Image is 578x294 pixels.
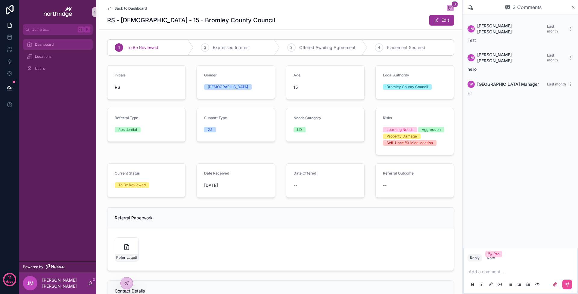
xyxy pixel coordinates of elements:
[35,66,45,71] span: Users
[107,6,147,11] a: Back to Dashboard
[23,51,93,62] a: Locations
[32,27,75,32] span: Jump to...
[468,38,476,43] span: Test
[383,73,409,77] span: Local Authority
[299,45,356,51] span: Offered Awaiting Agreement
[114,6,147,11] span: Back to Dashboard
[468,26,474,31] span: JM
[204,116,227,120] span: Support Type
[19,35,96,82] div: scrollable content
[131,255,137,260] span: .pdf
[204,171,229,175] span: Date Received
[547,53,558,62] span: Last month
[115,288,145,293] span: Contact Details
[383,116,392,120] span: Risks
[387,134,417,139] div: Property Damage
[468,55,474,60] span: JM
[447,5,454,12] button: 3
[118,127,137,132] div: Residential
[477,52,547,64] span: [PERSON_NAME] [PERSON_NAME]
[26,280,34,287] span: JM
[294,84,357,90] span: 15
[468,67,477,72] span: hello
[294,171,316,175] span: Date Offered
[208,84,248,90] div: [DEMOGRAPHIC_DATA]
[422,127,441,132] div: Aggression
[118,182,146,188] div: To Be Reviewed
[204,45,206,50] span: 2
[118,45,120,50] span: 1
[387,45,425,51] span: Placement Secured
[115,171,140,175] span: Current Status
[468,254,482,262] button: Reply
[115,73,126,77] span: Initials
[204,73,217,77] span: Gender
[23,63,93,74] a: Users
[294,73,300,77] span: Age
[35,54,51,59] span: Locations
[547,24,558,33] span: Last month
[23,265,43,269] span: Powered by
[493,252,499,256] span: Pro
[547,82,566,86] span: Last month
[477,81,539,87] span: [GEOGRAPHIC_DATA] Manager
[297,127,302,132] div: LD
[387,127,413,132] div: Learning Needs
[44,7,72,17] img: App logo
[115,84,178,90] span: RS
[204,182,268,188] span: [DATE]
[115,116,138,120] span: Referral Type
[383,182,387,188] span: --
[127,45,158,51] span: To Be Reviewed
[116,255,131,260] span: Referral---RS
[468,91,471,96] span: Hi
[23,24,93,35] button: Jump to...K
[85,27,90,32] span: K
[115,215,153,220] span: Referral Paperwork
[6,277,13,286] p: days
[35,42,54,47] span: Dashboard
[429,15,454,26] button: Edit
[19,261,96,272] a: Powered by
[42,277,88,289] p: [PERSON_NAME] [PERSON_NAME]
[378,45,380,50] span: 4
[452,1,458,7] span: 3
[290,45,292,50] span: 3
[107,16,275,24] h1: RS - [DEMOGRAPHIC_DATA] - 15 - Bromley County Council
[387,84,428,90] div: Bromley County Council
[487,255,495,260] div: Note
[477,23,547,35] span: [PERSON_NAME] [PERSON_NAME]
[513,4,542,11] span: 3 Comments
[8,275,11,281] p: 11
[294,182,297,188] span: --
[208,127,212,132] div: 2:1
[484,254,497,262] button: NotePro
[383,171,414,175] span: Referral Outcome
[387,140,433,146] div: Self-Harm/Suicide Ideation
[213,45,250,51] span: Expressed Interest
[23,39,93,50] a: Dashboard
[469,82,473,87] span: W
[294,116,321,120] span: Needs Category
